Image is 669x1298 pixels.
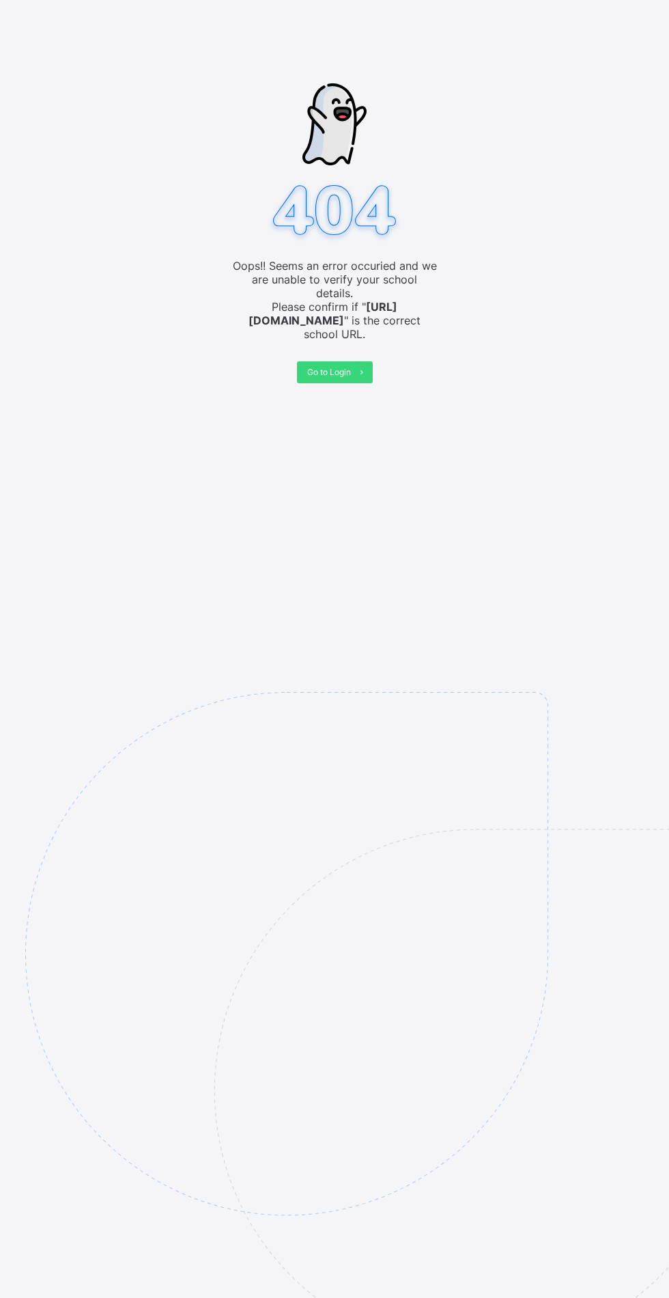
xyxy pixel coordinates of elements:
img: ghost-strokes.05e252ede52c2f8dbc99f45d5e1f5e9f.svg [302,83,367,165]
span: Please confirm if " " is the correct school URL. [232,300,437,341]
span: Go to Login [307,367,351,377]
b: [URL][DOMAIN_NAME] [248,300,397,327]
span: Oops!! Seems an error occuried and we are unable to verify your school details. [232,259,437,300]
img: 404.8bbb34c871c4712298a25e20c4dc75c7.svg [267,181,402,243]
